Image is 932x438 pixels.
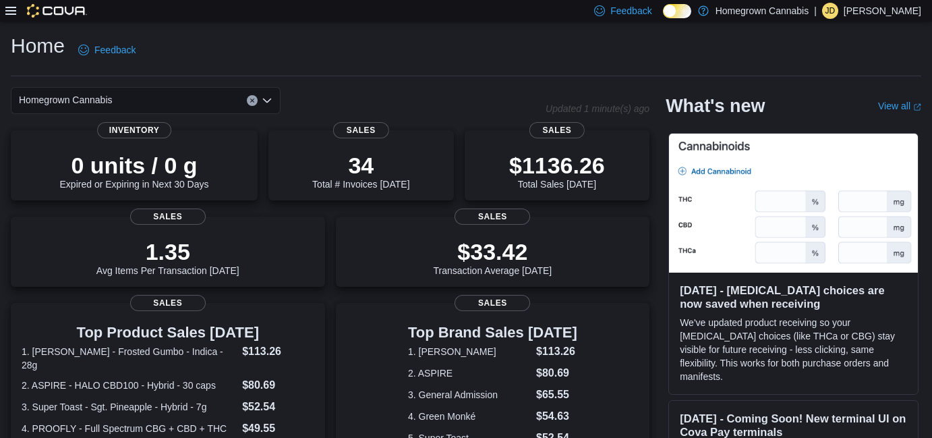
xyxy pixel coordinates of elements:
dd: $80.69 [536,365,577,381]
span: Sales [455,209,530,225]
p: $33.42 [434,238,552,265]
p: 34 [312,152,409,179]
a: Feedback [73,36,141,63]
dd: $54.63 [536,408,577,425]
dd: $52.54 [242,399,314,415]
p: Homegrown Cannabis [716,3,809,19]
div: Avg Items Per Transaction [DATE] [96,238,239,276]
h3: [DATE] - [MEDICAL_DATA] choices are now saved when receiving [680,283,907,310]
span: Feedback [610,4,651,18]
p: $1136.26 [509,152,605,179]
div: Jordan Denomme [822,3,838,19]
p: Updated 1 minute(s) ago [546,103,649,114]
div: Total Sales [DATE] [509,152,605,190]
svg: External link [913,103,921,111]
button: Clear input [247,95,258,106]
a: View allExternal link [878,101,921,111]
span: Sales [455,295,530,311]
dt: 2. ASPIRE [408,366,531,380]
dd: $80.69 [242,377,314,393]
span: Sales [130,209,206,225]
dt: 4. Green Monké [408,410,531,423]
dd: $113.26 [242,344,314,360]
h1: Home [11,32,65,59]
span: JD [825,3,836,19]
dt: 3. Super Toast - Sgt. Pineapple - Hybrid - 7g [22,400,237,414]
dt: 2. ASPIRE - HALO CBD100 - Hybrid - 30 caps [22,379,237,392]
span: Sales [130,295,206,311]
dt: 1. [PERSON_NAME] - Frosted Gumbo - Indica - 28g [22,345,237,372]
dt: 3. General Admission [408,388,531,402]
span: Sales [529,122,585,138]
span: Sales [333,122,388,138]
span: Dark Mode [663,18,664,19]
span: Inventory [97,122,171,138]
div: Total # Invoices [DATE] [312,152,409,190]
input: Dark Mode [663,4,691,18]
dd: $49.55 [242,420,314,437]
p: We've updated product receiving so your [MEDICAL_DATA] choices (like THCa or CBG) stay visible fo... [680,316,907,383]
h3: Top Brand Sales [DATE] [408,325,577,341]
p: 0 units / 0 g [60,152,209,179]
p: 1.35 [96,238,239,265]
h3: Top Product Sales [DATE] [22,325,314,341]
p: | [814,3,817,19]
span: Feedback [94,43,136,57]
img: Cova [27,4,87,18]
div: Expired or Expiring in Next 30 Days [60,152,209,190]
dd: $113.26 [536,344,577,360]
button: Open list of options [262,95,272,106]
h2: What's new [666,95,765,117]
dd: $65.55 [536,387,577,403]
span: Homegrown Cannabis [19,92,113,108]
p: [PERSON_NAME] [844,3,921,19]
dt: 1. [PERSON_NAME] [408,345,531,358]
div: Transaction Average [DATE] [434,238,552,276]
